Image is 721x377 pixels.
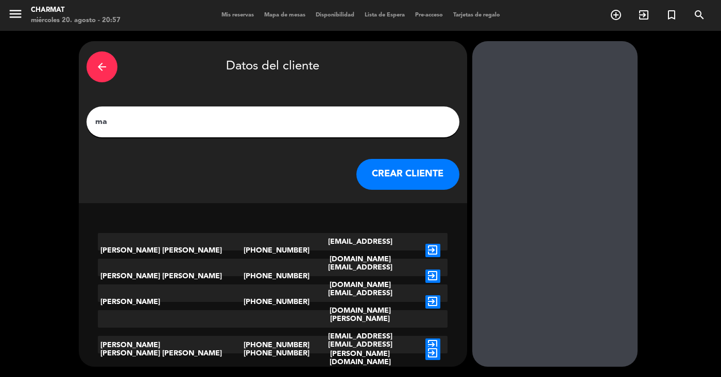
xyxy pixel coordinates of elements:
div: Charmat [31,5,121,15]
div: [EMAIL_ADDRESS][DOMAIN_NAME] [302,284,418,319]
div: [EMAIL_ADDRESS][DOMAIN_NAME] [302,336,418,371]
div: [PHONE_NUMBER] [244,233,302,268]
i: arrow_back [96,61,108,73]
div: [PERSON_NAME] [PERSON_NAME] [98,259,244,294]
i: exit_to_app [425,295,440,309]
div: [PHONE_NUMBER] [244,259,302,294]
span: Pre-acceso [410,12,448,18]
div: [PHONE_NUMBER] [244,336,302,371]
div: [EMAIL_ADDRESS][DOMAIN_NAME] [302,233,418,268]
span: Mapa de mesas [259,12,311,18]
i: add_circle_outline [610,9,622,21]
i: exit_to_app [638,9,650,21]
div: [PERSON_NAME] [PERSON_NAME] [98,336,244,371]
i: exit_to_app [425,244,440,257]
i: exit_to_app [425,347,440,360]
i: search [693,9,706,21]
i: turned_in_not [665,9,678,21]
div: [PERSON_NAME] [98,284,244,319]
span: Mis reservas [216,12,259,18]
span: Disponibilidad [311,12,359,18]
div: miércoles 20. agosto - 20:57 [31,15,121,26]
div: [PERSON_NAME] [PERSON_NAME] [98,233,244,268]
div: [EMAIL_ADDRESS][DOMAIN_NAME] [302,259,418,294]
button: CREAR CLIENTE [356,159,459,190]
div: [PHONE_NUMBER] [244,284,302,319]
span: Tarjetas de regalo [448,12,505,18]
span: Lista de Espera [359,12,410,18]
div: Datos del cliente [87,49,459,85]
input: Escriba nombre, correo electrónico o número de teléfono... [94,115,452,129]
i: exit_to_app [425,270,440,283]
i: menu [8,6,23,22]
button: menu [8,6,23,25]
